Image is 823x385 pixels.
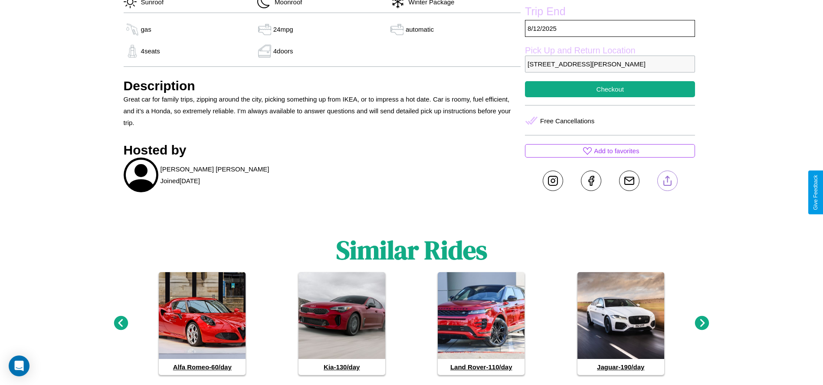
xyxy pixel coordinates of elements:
a: Kia-130/day [298,272,385,375]
p: Great car for family trips, zipping around the city, picking something up from IKEA, or to impres... [124,93,521,128]
h1: Similar Rides [336,232,487,268]
p: Free Cancellations [540,115,594,127]
img: gas [124,45,141,58]
h3: Hosted by [124,143,521,158]
a: Land Rover-110/day [438,272,525,375]
label: Trip End [525,5,695,20]
p: gas [141,23,151,35]
p: 4 doors [273,45,293,57]
h4: Kia - 130 /day [298,359,385,375]
p: [PERSON_NAME] [PERSON_NAME] [161,163,269,175]
div: Open Intercom Messenger [9,355,30,376]
button: Add to favorites [525,144,695,158]
a: Alfa Romeo-60/day [159,272,246,375]
p: 4 seats [141,45,160,57]
img: gas [256,23,273,36]
div: Give Feedback [813,175,819,210]
p: Add to favorites [594,145,639,157]
p: [STREET_ADDRESS][PERSON_NAME] [525,56,695,72]
h3: Description [124,79,521,93]
h4: Alfa Romeo - 60 /day [159,359,246,375]
p: Joined [DATE] [161,175,200,187]
label: Pick Up and Return Location [525,46,695,56]
img: gas [124,23,141,36]
img: gas [256,45,273,58]
h4: Jaguar - 190 /day [577,359,664,375]
img: gas [388,23,406,36]
p: 8 / 12 / 2025 [525,20,695,37]
button: Checkout [525,81,695,97]
h4: Land Rover - 110 /day [438,359,525,375]
p: automatic [406,23,434,35]
p: 24 mpg [273,23,293,35]
a: Jaguar-190/day [577,272,664,375]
